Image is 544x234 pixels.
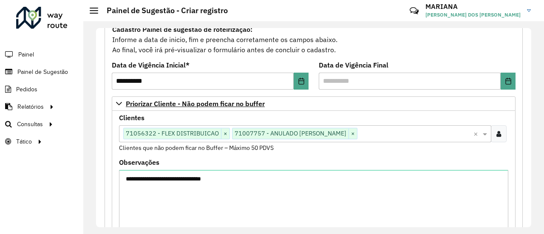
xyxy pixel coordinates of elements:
[232,128,348,138] span: 71007757 - ANULADO [PERSON_NAME]
[126,100,265,107] span: Priorizar Cliente - Não podem ficar no buffer
[16,137,32,146] span: Tático
[17,102,44,111] span: Relatórios
[16,85,37,94] span: Pedidos
[473,129,481,139] span: Clear all
[501,73,516,90] button: Choose Date
[119,157,159,167] label: Observações
[319,60,388,70] label: Data de Vigência Final
[405,2,423,20] a: Contato Rápido
[112,96,516,111] a: Priorizar Cliente - Não podem ficar no buffer
[112,24,516,55] div: Informe a data de inicio, fim e preencha corretamente os campos abaixo. Ao final, você irá pré-vi...
[119,113,144,123] label: Clientes
[112,60,190,70] label: Data de Vigência Inicial
[17,120,43,129] span: Consultas
[18,50,34,59] span: Painel
[98,6,228,15] h2: Painel de Sugestão - Criar registro
[112,25,252,34] strong: Cadastro Painel de sugestão de roteirização:
[348,129,357,139] span: ×
[124,128,221,138] span: 71056322 - FLEX DISTRIBUICAO
[425,3,521,11] h3: MARIANA
[17,68,68,76] span: Painel de Sugestão
[119,144,274,152] small: Clientes que não podem ficar no Buffer – Máximo 50 PDVS
[221,129,229,139] span: ×
[294,73,309,90] button: Choose Date
[425,11,521,19] span: [PERSON_NAME] DOS [PERSON_NAME]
